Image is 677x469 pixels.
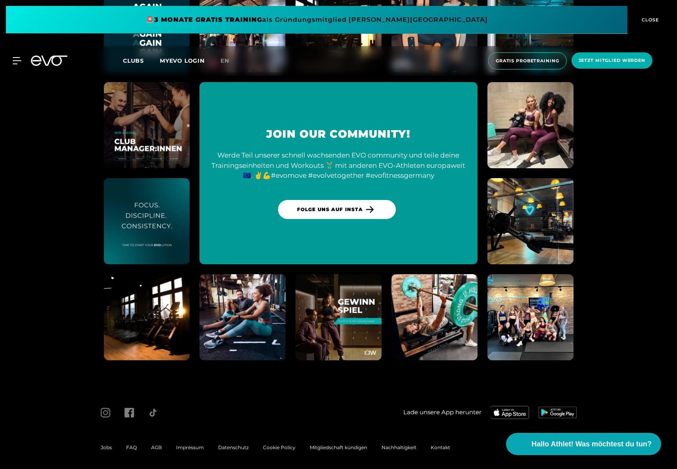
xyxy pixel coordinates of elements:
img: evofitness app [491,406,529,419]
img: evofitness instagram [199,274,286,360]
img: evofitness instagram [295,274,382,360]
img: evofitness instagram [391,274,478,360]
button: CLOSE [627,6,671,34]
a: en [221,56,239,65]
span: Lade unsere App herunter [403,408,481,417]
a: Jobs [101,444,112,450]
a: Cookie Policy [263,444,295,450]
span: Gratis Probetraining [496,58,559,64]
a: Datenschutz [218,444,249,450]
a: Mitgliedschaft kündigen [310,444,367,450]
div: Werde Teil unserer schnell wachsenden EVO community und teile deine Trainingseinheiten und Workou... [209,150,468,181]
img: evofitness app [539,407,577,418]
span: FOLGE UNS AUF INSTA [297,206,363,213]
a: Gratis Probetraining [486,52,569,69]
a: Impressum [176,444,204,450]
a: Nachhaltigkeit [382,444,416,450]
span: Hallo Athlet! Was möchtest du tun? [531,439,652,450]
a: Clubs [123,57,160,64]
img: evofitness instagram [487,274,573,360]
span: Jetzt Mitglied werden [579,57,645,64]
button: Hallo Athlet! Was möchtest du tun? [506,433,661,455]
img: evofitness instagram [487,178,573,264]
img: evofitness instagram [104,82,190,168]
span: CLOSE [640,16,659,23]
img: evofitness instagram [104,274,190,360]
img: evofitness instagram [487,82,573,168]
a: Kontakt [431,444,450,450]
span: Clubs [123,57,144,64]
a: FOLGE UNS AUF INSTA [278,200,396,219]
span: en [221,57,229,64]
a: Jetzt Mitglied werden [569,52,655,69]
a: MYEVO LOGIN [160,57,205,64]
a: AGB [151,444,162,450]
h3: Join our Community! [209,127,468,141]
img: evofitness instagram [104,178,190,264]
a: FAQ [126,444,137,450]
